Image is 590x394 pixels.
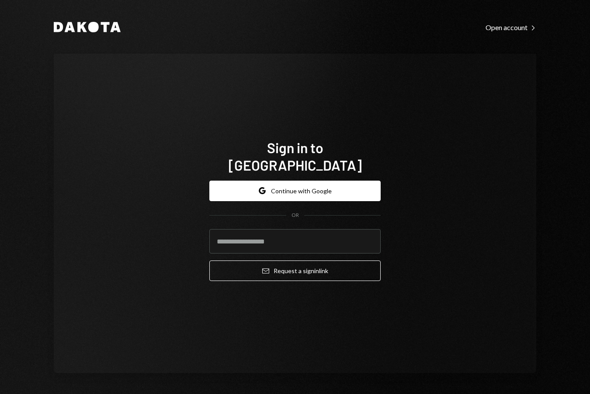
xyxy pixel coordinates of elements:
h1: Sign in to [GEOGRAPHIC_DATA] [209,139,381,174]
div: Open account [486,23,536,32]
button: Continue with Google [209,181,381,201]
button: Request a signinlink [209,260,381,281]
div: OR [292,212,299,219]
a: Open account [486,22,536,32]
